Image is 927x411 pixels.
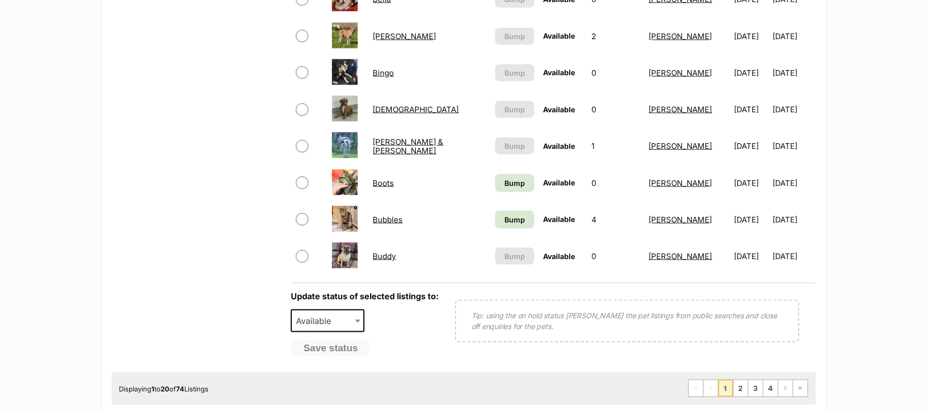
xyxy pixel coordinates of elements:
[332,206,358,232] img: Bubbles
[587,92,643,127] td: 0
[773,92,814,127] td: [DATE]
[504,104,525,115] span: Bump
[730,128,772,164] td: [DATE]
[119,385,209,393] span: Displaying to of Listings
[587,238,643,274] td: 0
[704,380,718,397] span: Previous page
[161,385,170,393] strong: 20
[504,214,525,225] span: Bump
[373,137,444,156] a: [PERSON_NAME] & [PERSON_NAME]
[495,211,534,229] a: Bump
[373,68,394,78] a: Bingo
[773,55,814,91] td: [DATE]
[504,141,525,151] span: Bump
[291,291,439,301] label: Update status of selected listings to:
[587,55,643,91] td: 0
[587,19,643,54] td: 2
[373,178,394,188] a: Boots
[730,92,772,127] td: [DATE]
[504,31,525,42] span: Bump
[773,19,814,54] td: [DATE]
[748,380,763,397] a: Page 3
[733,380,748,397] a: Page 2
[544,142,575,150] span: Available
[587,128,643,164] td: 1
[177,385,185,393] strong: 74
[544,105,575,114] span: Available
[152,385,155,393] strong: 1
[504,251,525,262] span: Bump
[544,252,575,261] span: Available
[763,380,778,397] a: Page 4
[495,28,534,45] button: Bump
[730,238,772,274] td: [DATE]
[471,310,783,332] p: Tip: using the on hold status [PERSON_NAME] the pet listings from public searches and close off e...
[730,165,772,201] td: [DATE]
[544,215,575,224] span: Available
[730,19,772,54] td: [DATE]
[773,202,814,237] td: [DATE]
[649,31,712,41] a: [PERSON_NAME]
[291,310,365,332] span: Available
[649,141,712,151] a: [PERSON_NAME]
[587,165,643,201] td: 0
[649,251,712,261] a: [PERSON_NAME]
[373,105,459,114] a: [DEMOGRAPHIC_DATA]
[730,55,772,91] td: [DATE]
[773,238,814,274] td: [DATE]
[291,340,371,356] button: Save status
[649,178,712,188] a: [PERSON_NAME]
[649,68,712,78] a: [PERSON_NAME]
[504,67,525,78] span: Bump
[495,174,534,192] a: Bump
[778,380,793,397] a: Next page
[495,101,534,118] button: Bump
[495,248,534,265] button: Bump
[373,31,436,41] a: [PERSON_NAME]
[292,314,341,328] span: Available
[689,380,703,397] span: First page
[495,138,534,155] button: Bump
[373,215,403,225] a: Bubbles
[773,165,814,201] td: [DATE]
[719,380,733,397] span: Page 1
[373,251,396,261] a: Buddy
[544,68,575,77] span: Available
[649,215,712,225] a: [PERSON_NAME]
[730,202,772,237] td: [DATE]
[688,380,808,397] nav: Pagination
[793,380,808,397] a: Last page
[495,64,534,81] button: Bump
[544,31,575,40] span: Available
[332,132,358,158] img: Bonnie & Cindy
[587,202,643,237] td: 4
[773,128,814,164] td: [DATE]
[504,178,525,189] span: Bump
[649,105,712,114] a: [PERSON_NAME]
[544,178,575,187] span: Available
